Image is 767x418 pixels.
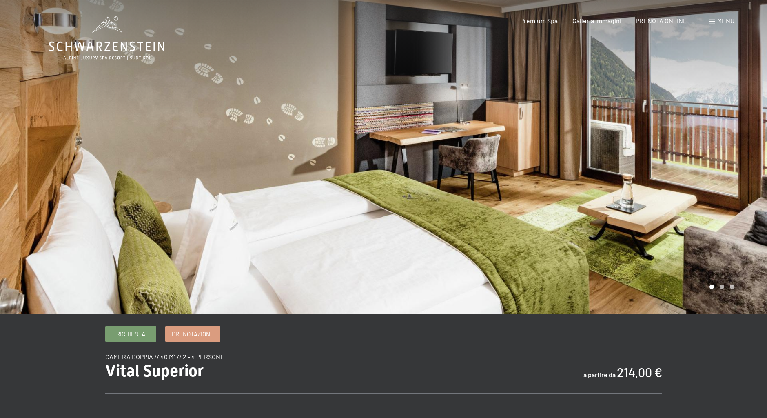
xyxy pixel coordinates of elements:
[166,326,220,342] a: Prenotazione
[116,330,145,338] span: Richiesta
[572,17,621,24] a: Galleria immagini
[583,371,616,378] span: a partire da
[105,361,204,380] span: Vital Superior
[172,330,214,338] span: Prenotazione
[105,353,224,360] span: camera doppia // 40 m² // 2 - 4 persone
[106,326,156,342] a: Richiesta
[636,17,687,24] a: PRENOTA ONLINE
[717,17,734,24] span: Menu
[617,365,662,380] b: 214,00 €
[520,17,558,24] a: Premium Spa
